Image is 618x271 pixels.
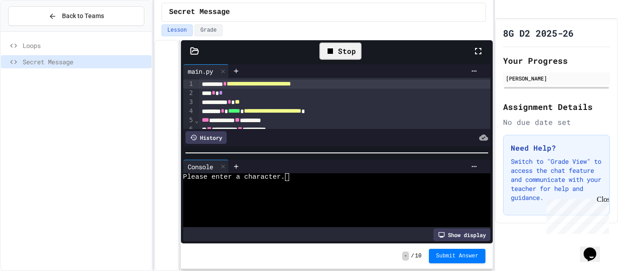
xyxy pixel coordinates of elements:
div: 6 [183,125,195,134]
iframe: chat widget [543,195,609,234]
div: 4 [183,107,195,116]
span: Secret Message [23,57,148,67]
div: Stop [319,43,361,60]
div: Show display [433,228,490,241]
h1: 8G D2 2025-26 [503,27,574,39]
button: Lesson [162,24,193,36]
span: / [411,252,414,260]
span: Secret Message [169,7,230,18]
h2: Assignment Details [503,100,610,113]
span: Loops [23,41,148,50]
button: Submit Answer [429,249,486,263]
h3: Need Help? [511,143,602,153]
span: Fold line [194,126,199,133]
span: Back to Teams [62,11,104,21]
span: Submit Answer [436,252,479,260]
p: Switch to "Grade View" to access the chat feature and communicate with your teacher for help and ... [511,157,602,202]
div: 3 [183,98,195,107]
div: main.py [183,64,229,78]
div: 5 [183,116,195,125]
iframe: chat widget [580,235,609,262]
span: 10 [415,252,421,260]
div: main.py [183,67,218,76]
div: Console [183,160,229,173]
div: [PERSON_NAME] [506,74,607,82]
h2: Your Progress [503,54,610,67]
div: History [185,131,227,144]
span: Fold line [194,117,199,124]
button: Grade [195,24,223,36]
span: - [402,252,409,261]
div: Console [183,162,218,171]
button: Back to Teams [8,6,144,26]
span: Please enter a character. [183,173,285,181]
div: 1 [183,80,195,89]
div: Chat with us now!Close [4,4,62,57]
div: 2 [183,89,195,98]
div: No due date set [503,117,610,128]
